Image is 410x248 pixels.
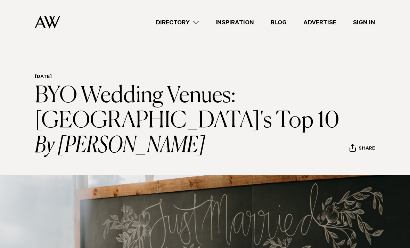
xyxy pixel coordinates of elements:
[345,18,384,27] a: Sign In
[35,16,60,29] img: Auckland Weddings Logo
[207,18,262,27] a: Inspiration
[148,18,207,27] a: Directory
[35,74,349,81] h6: [DATE]
[35,83,349,159] h1: BYO Wedding Venues: [GEOGRAPHIC_DATA]'s Top 10
[359,146,375,152] span: Share
[35,134,349,159] i: By [PERSON_NAME]
[349,144,375,154] button: Share
[295,18,345,27] a: Advertise
[262,18,295,27] a: Blog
